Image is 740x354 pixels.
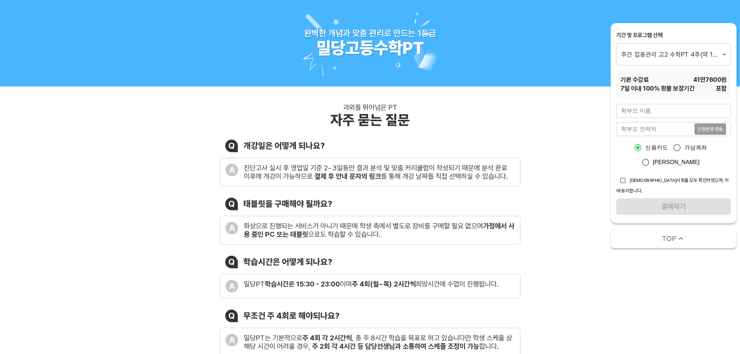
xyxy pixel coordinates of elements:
[244,280,498,288] div: 밀당PT 이며 희망시간에 수업이 진행됩니다.
[225,310,238,322] div: Q
[265,280,340,288] b: 학습시간은 15:30 - 23:00
[316,38,424,58] div: 밀당고등수학PT
[225,256,238,268] div: Q
[352,280,416,288] b: 주 4회(월~목) 2시간씩
[244,164,514,180] div: 진단고사 실시 후 영업일 기준 2~3일동안 결과 분석 및 맞춤 커리큘럼이 작성되기 때문에 분석 완료 이후에 개강이 가능하므로 를 통해 개강 날짜를 직접 선택하실 수 있습니다.
[226,280,238,292] div: A
[616,177,729,193] span: [DEMOGRAPHIC_DATA]사항을 모두 확인하였으며, 이에 동의합니다.
[243,311,340,321] div: 무조건 주 4회로 해야되나요?
[243,199,332,209] div: 태블릿을 구매해야 될까요?
[312,342,479,351] b: 주 2회 각 4시간 등 담당선생님과 소통하여 스케줄 조정이 가능
[616,43,731,65] div: 주간 집중관리 고2 수학PT 4주(약 1개월) 프로그램_120분
[243,141,325,151] div: 개강일은 어떻게 되나요?
[620,84,695,93] span: 7 일 이내 100% 환불 보장기간
[716,84,727,93] span: 포함
[314,172,381,180] b: 결제 후 안내 문자의 링크
[226,334,238,346] div: A
[225,140,238,152] div: Q
[684,143,707,152] span: 가상계좌
[244,334,514,351] div: 밀당PT는 기본적으로 , 총 주 8시간 학습을 목표로 하고 있습니다만 학생 스케줄 상 해당 시간이 어려울 경우, 합니다.
[616,31,731,39] div: 기간 및 프로그램 선택
[616,122,695,136] input: 학부모 연락처를 입력해주세요
[616,104,731,118] input: 학부모 이름을 입력해주세요
[343,103,397,112] div: 과외를 뛰어넘은 PT
[226,222,238,234] div: A
[693,75,727,84] span: 41만7600 원
[244,222,514,239] b: 가정에서 사용 중인 PC 또는 태블릿
[304,28,436,38] div: 완벽한 개념과 맞춤 관리로 만드는 1등급
[244,222,514,239] div: 화상으로 진행되는 서비스가 아니기 때문에 학생 측에서 별도로 장비를 구매할 필요 없으며 으로도 학습할 수 있습니다.
[662,234,676,243] span: TOP
[330,112,410,128] div: 자주 묻는 질문
[620,75,649,84] span: 기본 수강료
[611,229,737,248] button: TOP
[302,334,352,342] b: 주 4회 각 2시간씩
[225,198,238,210] div: Q
[645,143,668,152] span: 신용카드
[226,164,238,176] div: A
[653,158,700,167] span: [PERSON_NAME]
[243,257,332,267] div: 학습시간은 어떻게 되나요?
